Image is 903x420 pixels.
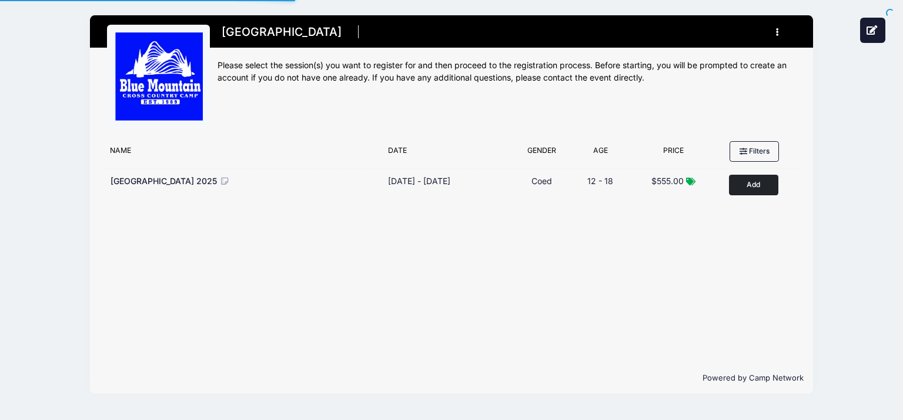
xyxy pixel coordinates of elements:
[105,145,382,162] div: Name
[587,176,613,186] span: 12 - 18
[570,145,632,162] div: Age
[730,141,779,161] button: Filters
[729,175,778,195] button: Add
[632,145,715,162] div: Price
[388,175,450,187] div: [DATE] - [DATE]
[111,176,217,186] span: [GEOGRAPHIC_DATA] 2025
[651,176,684,186] span: $555.00
[99,372,804,384] p: Powered by Camp Network
[218,59,796,84] div: Please select the session(s) you want to register for and then proceed to the registration proces...
[382,145,514,162] div: Date
[115,32,203,121] img: logo
[514,145,569,162] div: Gender
[218,22,345,42] h1: [GEOGRAPHIC_DATA]
[531,176,552,186] span: Coed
